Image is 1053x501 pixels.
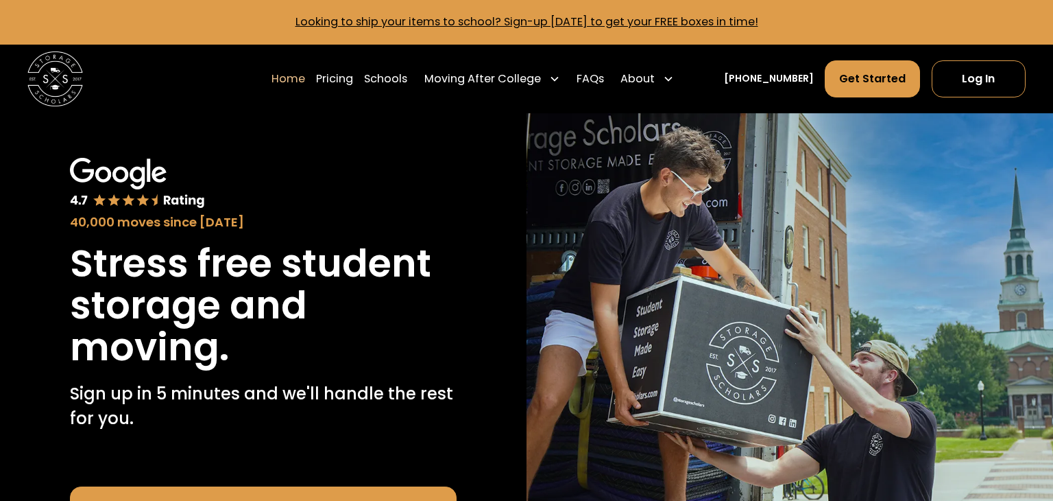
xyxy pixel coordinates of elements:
[364,60,407,98] a: Schools
[825,60,920,97] a: Get Started
[295,14,758,30] a: Looking to ship your items to school? Sign-up [DATE] to get your FREE boxes in time!
[70,382,457,432] p: Sign up in 5 minutes and we'll handle the rest for you.
[620,71,655,87] div: About
[424,71,541,87] div: Moving After College
[70,242,457,368] h1: Stress free student storage and moving.
[70,213,457,231] div: 40,000 moves since [DATE]
[271,60,305,98] a: Home
[70,158,206,210] img: Google 4.7 star rating
[577,60,604,98] a: FAQs
[316,60,353,98] a: Pricing
[724,71,814,86] a: [PHONE_NUMBER]
[932,60,1026,97] a: Log In
[27,51,83,107] img: Storage Scholars main logo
